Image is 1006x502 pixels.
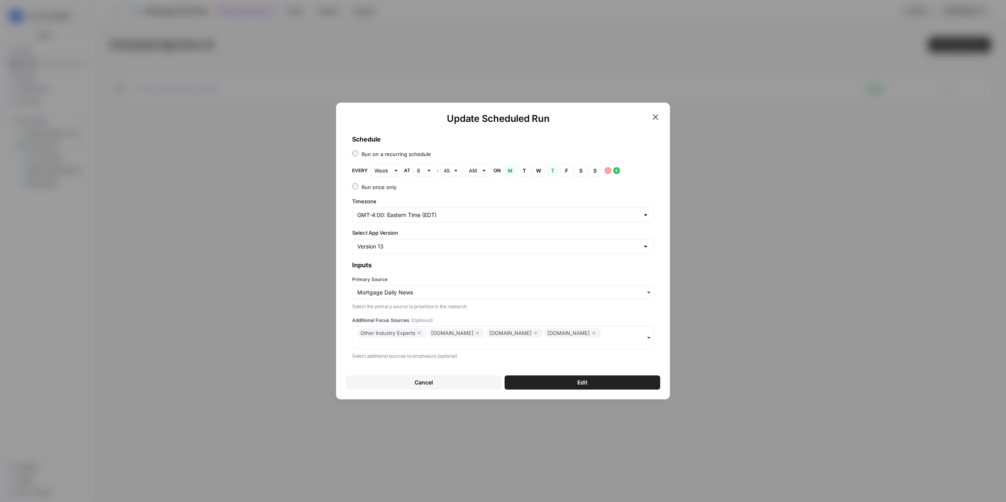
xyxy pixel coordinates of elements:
div: [DOMAIN_NAME] [547,328,598,338]
b: Schedule [352,135,381,143]
input: 8 [417,167,423,175]
input: Version 13 [357,243,639,250]
p: Select additional sources to emphasize (optional) [352,352,654,360]
input: Run on a recurring schedule [352,150,358,156]
input: Week [374,167,390,175]
button: Edit [505,375,660,390]
label: Select App Version [352,229,654,237]
div: [DOMAIN_NAME] [489,328,540,338]
button: T [518,164,531,177]
input: GMT-4:00: Eastern Time (EDT) [357,211,639,219]
span: : [437,167,439,174]
div: Other Industry Experts [360,328,423,338]
input: Mortgage Daily News [357,289,649,296]
span: on [494,167,501,174]
button: S [575,164,587,177]
div: Run once only [362,183,397,191]
span: F [564,167,569,175]
b: Inputs [352,261,372,269]
span: T [522,167,527,175]
button: W [532,164,545,177]
button: T [546,164,559,177]
button: S [589,164,601,177]
h1: Update Scheduled Run [346,112,651,125]
input: Run once only [352,183,358,189]
label: Additional Focus Sources [352,317,654,324]
label: Timezone [352,197,654,205]
span: M [508,167,512,175]
span: S [593,167,597,175]
span: T [550,167,555,175]
span: Cancel [415,379,433,386]
span: W [536,167,541,175]
input: AM [469,167,478,175]
p: Select the primary source to prioritize in the research [352,303,654,311]
input: 45 [444,167,450,175]
span: at [404,167,410,174]
div: Run on a recurring schedule [362,150,431,158]
button: M [504,164,516,177]
span: Every [352,167,368,174]
button: F [560,164,573,177]
button: Other Industry Experts[DOMAIN_NAME][DOMAIN_NAME][DOMAIN_NAME] [352,326,654,349]
div: [DOMAIN_NAME] [431,328,481,338]
label: Primary Source [352,276,654,283]
span: Edit [577,379,587,386]
span: S [578,167,583,175]
button: Cancel [346,375,501,390]
span: (Optional) [411,317,433,324]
